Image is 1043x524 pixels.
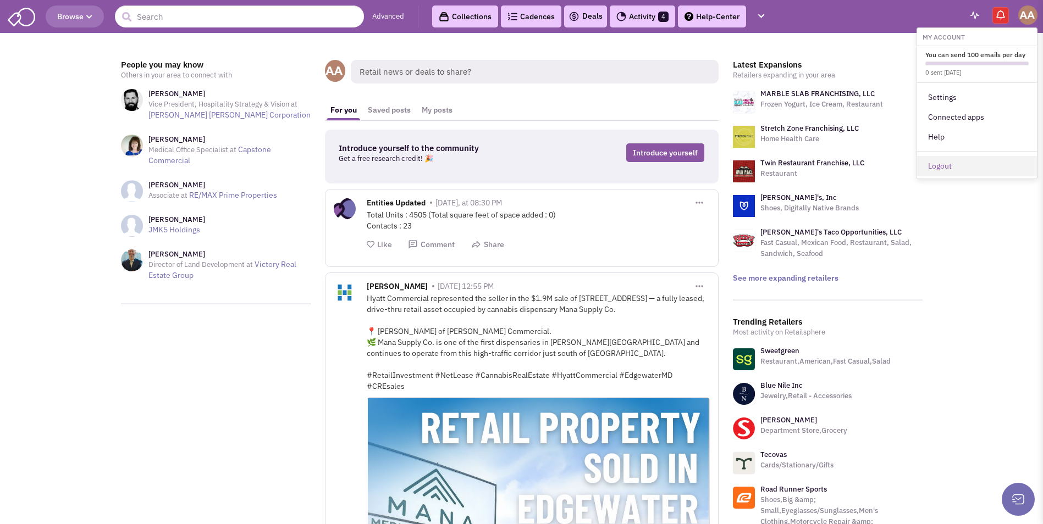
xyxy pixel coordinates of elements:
a: Collections [432,5,498,27]
img: logo [733,160,755,182]
p: Restaurant,American,Fast Casual,Salad [760,356,891,367]
a: Sweetgreen [760,346,799,355]
img: Cadences_logo.png [507,13,517,20]
h3: [PERSON_NAME] [148,89,311,99]
p: Retailers expanding in your area [733,70,923,81]
img: icon-deals.svg [569,10,580,23]
a: Capstone Commercial [148,144,271,165]
h6: You can send 100 emails per day [925,51,1029,59]
img: logo [733,230,755,252]
a: Connected apps [917,107,1037,127]
h6: My Account [917,31,1037,41]
img: SmartAdmin [8,5,35,26]
p: Restaurant [760,168,864,179]
img: Activity.png [616,12,626,21]
p: Frozen Yogurt, Ice Cream, Restaurant [760,99,883,110]
a: For you [325,100,362,120]
p: Department Store,Grocery [760,425,847,436]
a: Activity4 [610,5,675,27]
p: Jewelry,Retail - Accessories [760,391,852,402]
img: NoImageAvailable1.jpg [121,180,143,202]
h3: People you may know [121,60,311,70]
a: [PERSON_NAME] [760,415,817,425]
img: www.tecovas.com [733,452,755,474]
h3: [PERSON_NAME] [148,135,311,144]
button: Comment [408,239,455,250]
a: Road Runner Sports [760,484,827,494]
p: Get a free research credit! 🎉 [339,153,547,164]
a: Introduce yourself [626,143,704,162]
a: JMK5 Holdings [148,225,200,235]
a: Saved posts [362,100,416,120]
p: Others in your area to connect with [121,70,311,81]
p: Fast Casual, Mexican Food, Restaurant, Salad, Sandwich, Seafood [760,237,923,259]
span: Associate at [148,191,187,200]
a: Help-Center [678,5,746,27]
button: Like [367,239,392,250]
a: Deals [569,10,603,23]
span: Browse [57,12,92,21]
h3: Introduce yourself to the community [339,143,547,153]
p: Home Health Care [760,133,859,144]
h3: Trending Retailers [733,317,923,327]
img: logo [733,126,755,148]
img: help.png [685,12,693,21]
a: MARBLE SLAB FRANCHISING, LLC [760,89,875,98]
span: 4 [658,12,669,22]
span: Medical Office Specialist at [148,145,236,154]
span: [PERSON_NAME] [367,281,428,294]
img: Abe Arteaga [1018,5,1038,25]
a: See more expanding retailers [733,273,838,283]
img: www.sweetgreen.com [733,348,755,370]
button: Share [471,239,504,250]
a: Help [917,127,1037,147]
span: [DATE], at 08:30 PM [435,198,502,208]
img: icon-collection-lavender-black.svg [439,12,449,22]
span: Like [377,239,392,249]
a: Logout [917,156,1037,176]
img: logo [733,195,755,217]
span: Director of Land Development at [148,260,253,269]
h3: [PERSON_NAME] [148,180,277,190]
span: Retail news or deals to share? [351,60,719,83]
div: Total Units : 4505 (Total square feet of space added : 0) Contacts : 23 [367,209,710,231]
img: www.bluenile.com [733,383,755,405]
a: Advanced [372,12,404,22]
h3: [PERSON_NAME] [148,249,311,259]
p: Shoes, Digitally Native Brands [760,203,859,214]
a: RE/MAX Prime Properties [189,190,277,200]
a: Blue Nile Inc [760,381,803,390]
a: Twin Restaurant Franchise, LLC [760,158,864,168]
span: [DATE] 12:55 PM [438,281,494,291]
p: Most activity on Retailsphere [733,327,923,338]
small: 0 sent [DATE] [925,69,961,76]
a: My posts [416,100,458,120]
a: Tecovas [760,450,787,459]
button: Browse [46,5,104,27]
a: Cadences [501,5,561,27]
div: Hyatt Commercial represented the seller in the $1.9M sale of [STREET_ADDRESS] — a fully leased, d... [367,293,710,392]
a: Stretch Zone Franchising, LLC [760,124,859,133]
span: Vice President, Hospitality Strategy & Vision at [148,99,297,109]
img: logo [733,91,755,113]
h3: Latest Expansions [733,60,923,70]
a: [PERSON_NAME] [PERSON_NAME] Corporation [148,110,311,120]
img: NoImageAvailable1.jpg [121,215,143,237]
img: www.roadrunnersports.com [733,487,755,509]
a: [PERSON_NAME]'s Taco Opportunities, LLC [760,227,902,237]
span: Entities Updated [367,198,426,210]
p: Cards/Stationary/Gifts [760,460,834,471]
a: Victory Real Estate Group [148,259,296,280]
h3: [PERSON_NAME] [148,215,205,225]
a: Settings [917,87,1037,107]
input: Search [115,5,364,27]
a: [PERSON_NAME]'s, Inc [760,193,837,202]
